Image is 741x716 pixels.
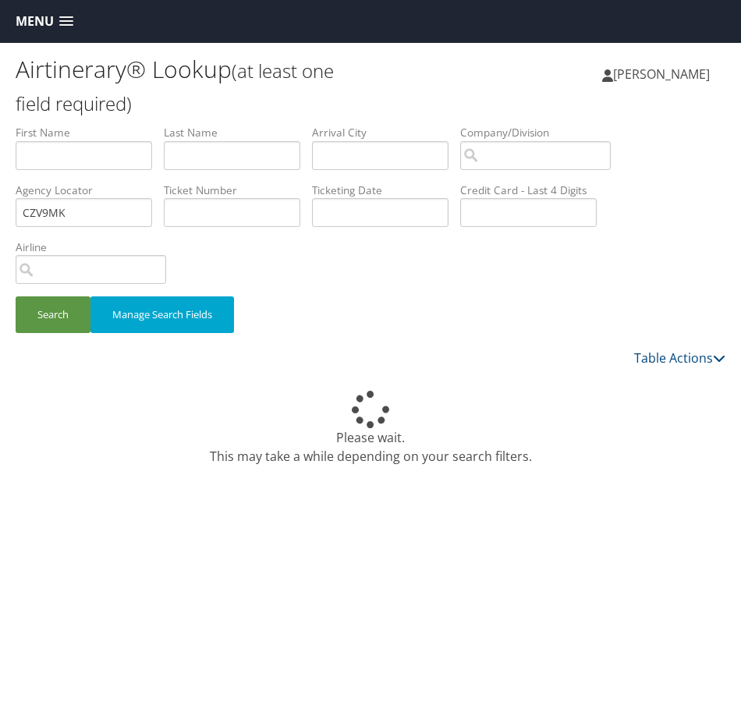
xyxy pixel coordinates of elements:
[16,125,164,140] label: First Name
[634,349,725,367] a: Table Actions
[164,125,312,140] label: Last Name
[164,183,312,198] label: Ticket Number
[602,51,725,97] a: [PERSON_NAME]
[8,9,81,34] a: Menu
[460,183,608,198] label: Credit Card - Last 4 Digits
[16,53,370,119] h1: Airtinerary® Lookup
[90,296,234,333] button: Manage Search Fields
[16,391,725,466] div: Please wait. This may take a while depending on your search filters.
[460,125,622,140] label: Company/Division
[312,125,460,140] label: Arrival City
[613,66,710,83] span: [PERSON_NAME]
[16,14,54,29] span: Menu
[16,296,90,333] button: Search
[312,183,460,198] label: Ticketing Date
[16,183,164,198] label: Agency Locator
[16,239,178,255] label: Airline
